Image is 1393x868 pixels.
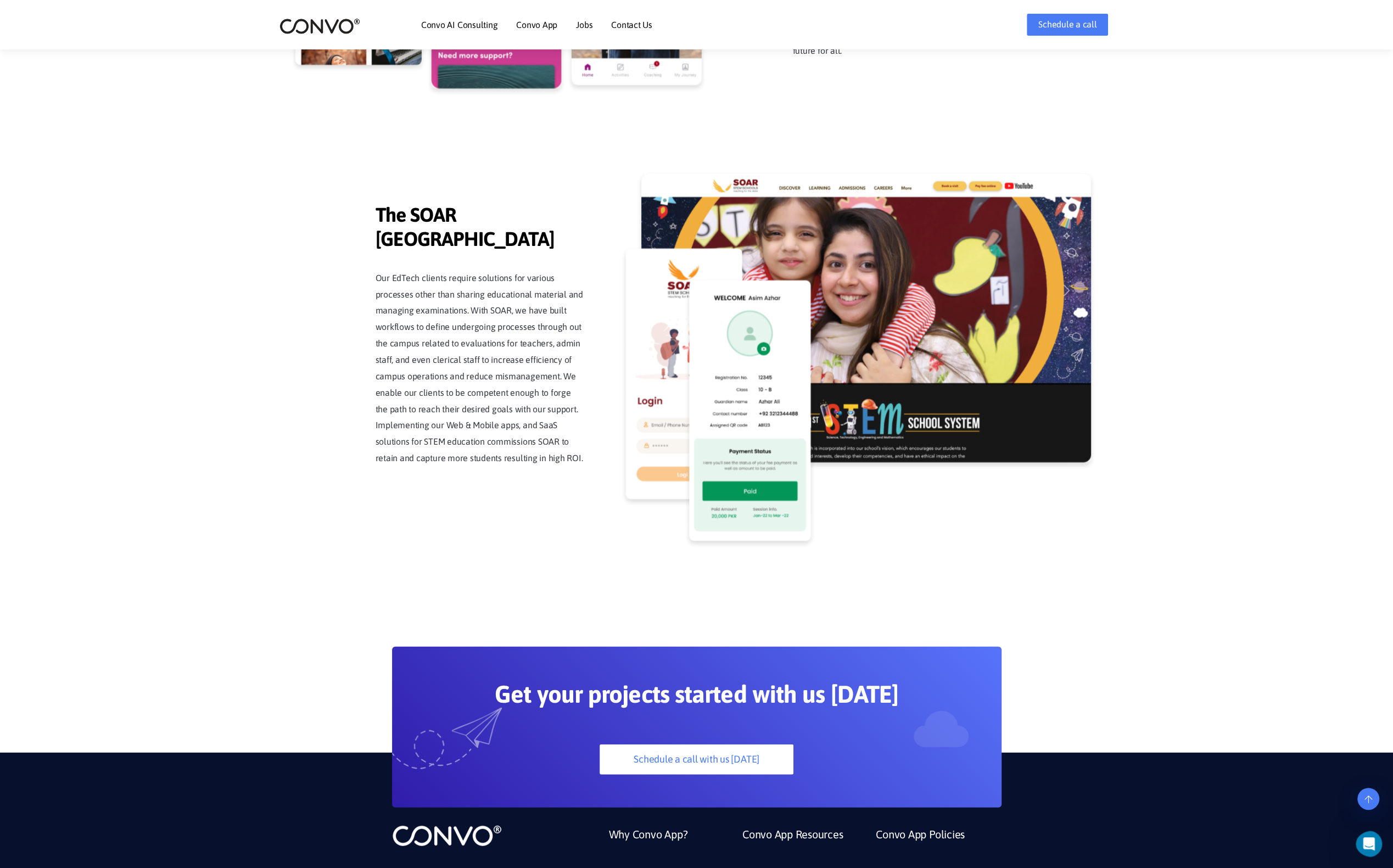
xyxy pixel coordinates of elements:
iframe: Intercom live chat [1356,831,1390,857]
h2: Get your projects started with us [DATE] [444,680,949,717]
img: logo_not_found [392,824,502,847]
a: Schedule a call [1027,14,1108,36]
span: The SOAR [GEOGRAPHIC_DATA] [376,203,584,253]
a: Contact Us [611,20,652,29]
a: Convo AI Consulting [421,20,497,29]
a: Jobs [576,20,592,29]
a: Schedule a call with us [DATE] [600,744,793,775]
img: logo_2.png [279,18,360,35]
p: Our EdTech clients require solutions for various processes other than sharing educational materia... [376,270,584,467]
a: Convo App [516,20,557,29]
